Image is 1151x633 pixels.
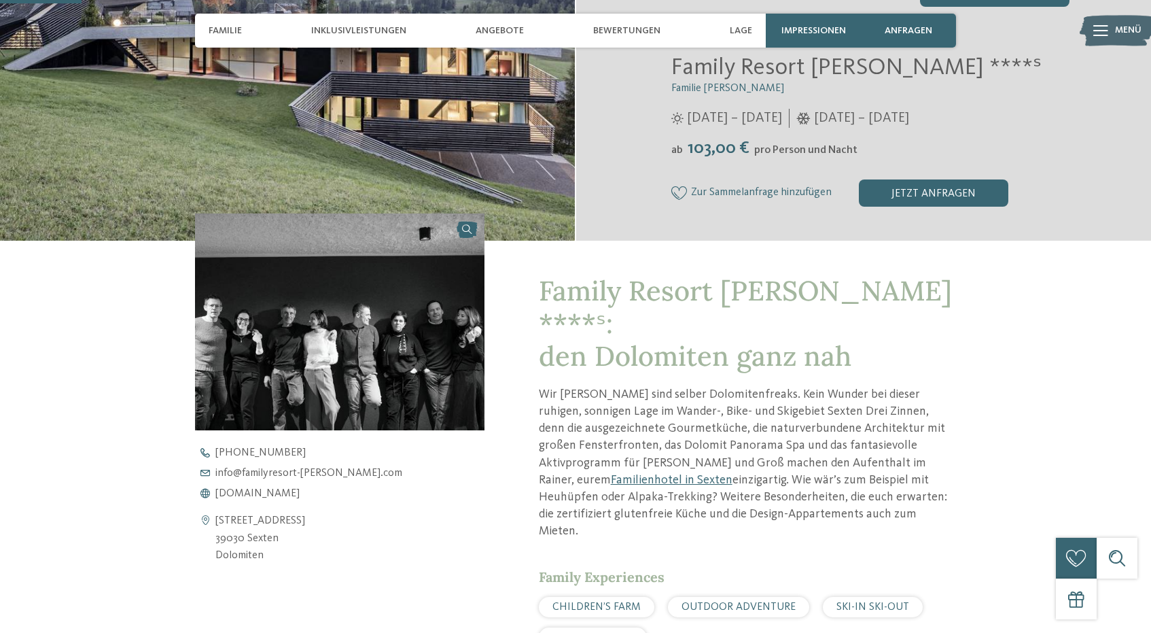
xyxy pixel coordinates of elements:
[687,109,782,128] span: [DATE] – [DATE]
[215,488,300,499] span: [DOMAIN_NAME]
[671,112,684,124] i: Öffnungszeiten im Sommer
[552,602,641,613] span: CHILDREN’S FARM
[796,112,811,124] i: Öffnungszeiten im Winter
[209,25,242,37] span: Familie
[814,109,909,128] span: [DATE] – [DATE]
[691,187,832,199] span: Zur Sammelanfrage hinzufügen
[836,602,909,613] span: SKI-IN SKI-OUT
[215,447,306,458] span: [PHONE_NUMBER]
[539,568,665,585] span: Family Experiences
[611,474,732,486] a: Familienhotel in Sexten
[885,25,932,37] span: anfragen
[671,56,1042,80] span: Family Resort [PERSON_NAME] ****ˢ
[684,139,753,157] span: 103,00 €
[476,25,524,37] span: Angebote
[311,25,406,37] span: Inklusivleistungen
[195,213,484,430] img: Unser Familienhotel in Sexten, euer Urlaubszuhause in den Dolomiten
[593,25,660,37] span: Bewertungen
[215,513,305,565] address: [STREET_ADDRESS] 39030 Sexten Dolomiten
[539,273,952,373] span: Family Resort [PERSON_NAME] ****ˢ: den Dolomiten ganz nah
[781,25,846,37] span: Impressionen
[195,447,508,458] a: [PHONE_NUMBER]
[215,468,402,479] span: info@ familyresort-[PERSON_NAME]. com
[754,145,857,156] span: pro Person und Nacht
[681,602,796,613] span: OUTDOOR ADVENTURE
[195,488,508,499] a: [DOMAIN_NAME]
[195,468,508,479] a: info@familyresort-[PERSON_NAME].com
[859,179,1008,207] div: jetzt anfragen
[539,386,956,541] p: Wir [PERSON_NAME] sind selber Dolomitenfreaks. Kein Wunder bei dieser ruhigen, sonnigen Lage im W...
[730,25,752,37] span: Lage
[671,83,784,94] span: Familie [PERSON_NAME]
[671,145,683,156] span: ab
